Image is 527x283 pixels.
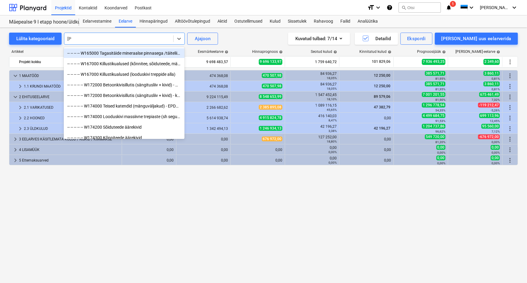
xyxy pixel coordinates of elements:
[288,72,337,80] div: 84 936,27
[342,148,391,152] div: 0,00
[399,2,441,13] button: Otsi
[491,156,500,160] span: 0,00
[24,103,119,112] div: 2.1 VARIKATUSED
[492,77,500,80] small: 0,81%
[329,129,337,133] small: 3,38%
[171,15,214,27] div: Alltöövõtulepingud
[359,50,391,54] div: Kinnitatud kulud
[64,133,185,143] div: -- -- -- -- -- W174300 Kõnniteede äärekivid
[355,33,398,45] button: Detailid
[295,35,343,43] div: Kuvatud tulbad : 7/14
[64,80,185,90] div: -- -- -- -- -- W172000 Betoonkivisillutis (sängitusliiv + kivid) - maapinnal
[288,114,337,122] div: 416 140,03
[511,4,518,11] i: keyboard_arrow_down
[124,137,174,141] div: 0,00
[136,15,171,27] a: Hinnapäringud
[435,109,445,112] small: 54,35%
[435,98,445,101] small: 81,90%
[17,104,24,111] span: keyboard_arrow_right
[435,119,445,123] small: 91,53%
[492,151,500,154] small: 0,00%
[187,33,218,45] button: Ajajoon
[435,33,518,45] button: [PERSON_NAME] uus eelarverida
[288,93,337,101] div: 1 547 452,45
[468,4,475,11] i: keyboard_arrow_down
[436,156,445,160] span: 0,00
[288,57,337,67] div: 1 759 640,72
[124,158,174,162] div: 0,00
[64,101,185,111] div: -- -- -- -- -- W174000 Teised katendid (mänguväljakud) - EPDM turvakate+alumine SBS kummigraanuli...
[373,73,391,78] span: 12 250,00
[19,134,119,144] div: 3 EELARVES KÄSITLEMATA KULUD / RISKID / KIIRMAKSE
[435,77,445,80] small: 81,95%
[506,125,514,132] span: Rohkem tegevusi
[233,158,282,162] div: 0,00
[492,130,500,133] small: 7,12%
[497,254,527,283] iframe: Chat Widget
[327,98,337,101] small: 18,10%
[337,15,354,27] a: Failid
[259,94,282,99] span: 8 548 653,99
[9,33,62,45] button: Lülita kategooriaid
[442,35,511,43] div: [PERSON_NAME] uus eelarverida
[362,35,391,43] div: Detailid
[64,91,185,100] div: -- -- -- -- -- W172000 Betoonkivisillutis (sängitusliiv + kivid) - katusel
[455,50,500,54] div: [PERSON_NAME]-eelarve
[266,15,284,27] a: Kulud
[259,126,282,131] span: 1 246 934,13
[19,145,119,155] div: 4 LISAMÜÜK
[367,4,374,11] i: format_size
[425,71,445,76] span: 385 571,71
[223,50,228,54] span: help
[24,124,119,133] div: 2.3 ÜLDKULUD
[506,157,514,164] span: Rohkem tegevusi
[478,134,500,139] span: -676 972,00
[310,15,337,27] a: Rahavoog
[492,88,500,91] small: 0,81%
[262,84,282,88] span: 470 507,98
[450,1,456,7] span: 1
[401,5,406,10] span: search
[179,74,228,78] div: 474 368,08
[495,50,500,54] span: help
[284,15,310,27] a: Sissetulek
[179,137,228,141] div: 0,00
[24,82,119,91] div: 1.1 KRUNDI MAATÖÖD
[262,137,282,141] span: 676 972,00
[491,145,500,150] span: 0,00
[506,58,514,66] span: Rohkem tegevusi
[179,148,228,152] div: 0,00
[371,59,391,64] span: 101 829,06
[327,76,337,80] small: 18,05%
[79,15,115,27] a: Eelarvestamine
[484,82,500,86] span: 3 860,11
[435,88,445,91] small: 81,95%
[422,103,445,108] span: 1 296 778,94
[12,93,19,101] span: keyboard_arrow_down
[259,115,282,120] span: 4 915 824,78
[327,140,337,143] small: 18,80%
[195,35,210,43] div: Ajajoon
[64,48,185,58] div: -- -- -- -- W165000 Tagasitäide mineraalse pinnasega /täiteliiv mineraalpinnase kihini
[417,50,446,54] div: Prognoosijääk
[278,50,283,54] span: help
[373,95,391,99] span: 89 579,06
[329,150,337,154] small: 0,00%
[288,146,337,154] div: 0,00
[492,162,500,165] small: 0,00%
[179,95,228,99] div: 9 224 115,49
[437,151,445,154] small: 0,00%
[12,146,19,153] span: keyboard_arrow_right
[506,72,514,79] span: Rohkem tegevusi
[422,113,445,118] span: 4 499 684,75
[64,112,185,121] div: -- -- -- -- -- W174000 Looduskivi massiivne trepiaste (sh segupadi)
[12,157,19,164] span: keyboard_arrow_right
[506,136,514,143] span: Rohkem tegevusi
[231,15,266,27] div: Ostutellimused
